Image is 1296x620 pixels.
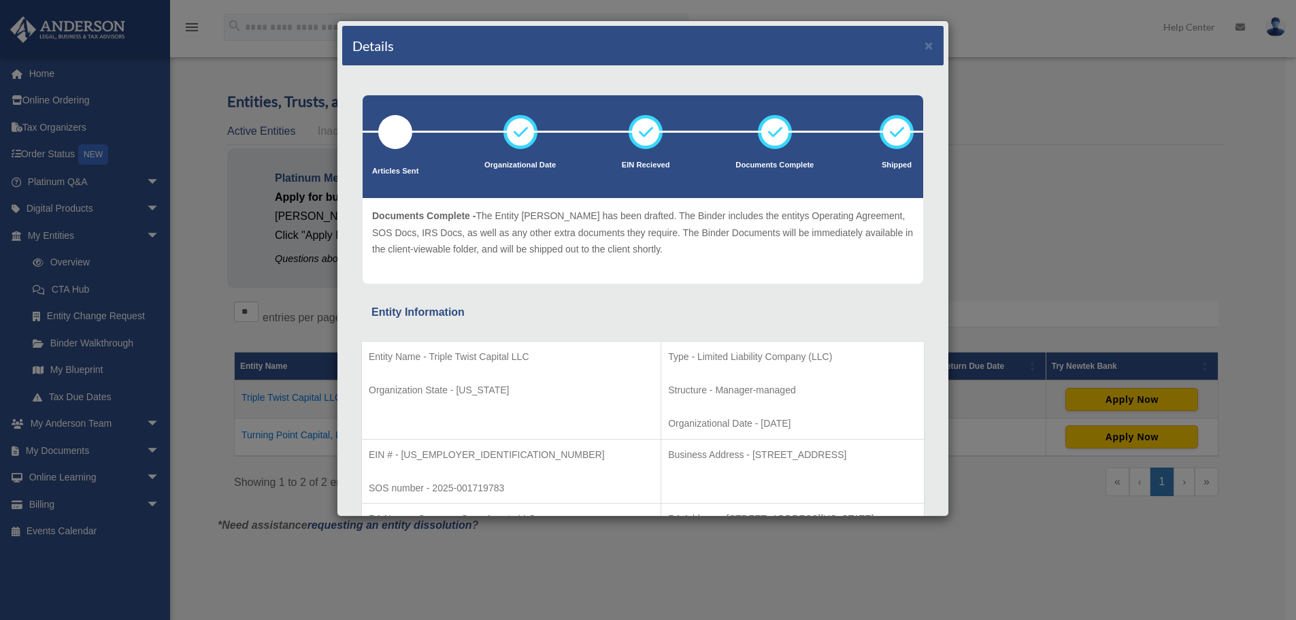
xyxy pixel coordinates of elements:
[880,159,914,172] p: Shipped
[372,210,476,221] span: Documents Complete -
[352,36,394,55] h4: Details
[369,348,654,365] p: Entity Name - Triple Twist Capital LLC
[925,38,933,52] button: ×
[668,510,917,527] p: RA Address - [STREET_ADDRESS][US_STATE]
[668,446,917,463] p: Business Address - [STREET_ADDRESS]
[668,348,917,365] p: Type - Limited Liability Company (LLC)
[369,446,654,463] p: EIN # - [US_EMPLOYER_IDENTIFICATION_NUMBER]
[372,165,418,178] p: Articles Sent
[369,510,654,527] p: RA Name - Company Sage Agents LLC
[369,480,654,497] p: SOS number - 2025-001719783
[735,159,814,172] p: Documents Complete
[484,159,556,172] p: Organizational Date
[369,382,654,399] p: Organization State - [US_STATE]
[668,415,917,432] p: Organizational Date - [DATE]
[622,159,670,172] p: EIN Recieved
[371,303,914,322] div: Entity Information
[668,382,917,399] p: Structure - Manager-managed
[372,208,914,258] p: The Entity [PERSON_NAME] has been drafted. The Binder includes the entitys Operating Agreement, S...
